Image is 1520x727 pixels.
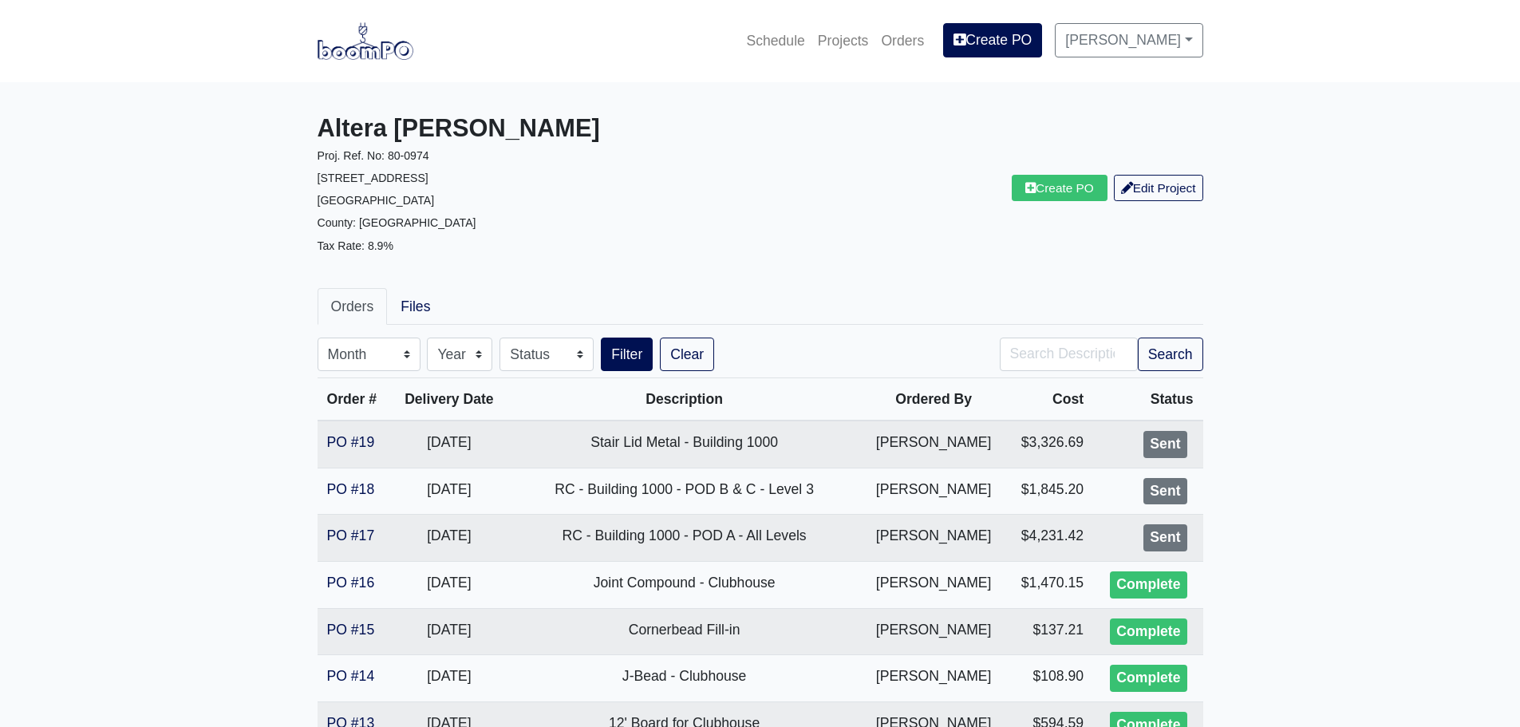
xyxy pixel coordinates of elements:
a: Orders [874,23,930,58]
td: RC - Building 1000 - POD B & C - Level 3 [507,468,861,515]
th: Order # [318,378,392,421]
td: [DATE] [391,421,507,468]
small: County: [GEOGRAPHIC_DATA] [318,216,476,229]
small: Proj. Ref. No: 80-0974 [318,149,429,162]
td: [DATE] [391,468,507,515]
td: [PERSON_NAME] [862,655,1006,702]
a: PO #19 [327,434,375,450]
th: Status [1093,378,1202,421]
td: $137.21 [1006,608,1094,655]
div: Complete [1110,571,1186,599]
td: $1,470.15 [1006,561,1094,608]
td: [PERSON_NAME] [862,468,1006,515]
td: [PERSON_NAME] [862,608,1006,655]
a: PO #18 [327,481,375,497]
a: Clear [660,338,714,371]
td: $1,845.20 [1006,468,1094,515]
td: [PERSON_NAME] [862,421,1006,468]
a: Files [387,288,444,325]
small: [STREET_ADDRESS] [318,172,428,184]
td: $4,231.42 [1006,515,1094,562]
a: Edit Project [1114,175,1203,201]
td: [PERSON_NAME] [862,561,1006,608]
td: Joint Compound - Clubhouse [507,561,861,608]
div: Sent [1143,478,1186,505]
div: Complete [1110,618,1186,646]
button: Filter [601,338,653,371]
th: Ordered By [862,378,1006,421]
a: Projects [811,23,875,58]
th: Delivery Date [391,378,507,421]
th: Cost [1006,378,1094,421]
small: Tax Rate: 8.9% [318,239,393,252]
td: $108.90 [1006,655,1094,702]
h3: Altera [PERSON_NAME] [318,114,748,144]
a: PO #17 [327,527,375,543]
input: Search [1000,338,1138,371]
a: PO #16 [327,575,375,591]
td: [DATE] [391,561,507,608]
td: Cornerbead Fill-in [507,608,861,655]
td: [PERSON_NAME] [862,515,1006,562]
th: Description [507,378,861,421]
img: boomPO [318,22,413,59]
button: Search [1138,338,1203,371]
a: Orders [318,288,388,325]
td: J-Bead - Clubhouse [507,655,861,702]
a: [PERSON_NAME] [1055,23,1202,57]
td: Stair Lid Metal - Building 1000 [507,421,861,468]
a: Create PO [1012,175,1107,201]
div: Sent [1143,524,1186,551]
td: [DATE] [391,655,507,702]
td: [DATE] [391,608,507,655]
a: Create PO [943,23,1042,57]
td: RC - Building 1000 - POD A - All Levels [507,515,861,562]
div: Complete [1110,665,1186,692]
a: PO #15 [327,622,375,638]
td: $3,326.69 [1006,421,1094,468]
small: [GEOGRAPHIC_DATA] [318,194,435,207]
div: Sent [1143,431,1186,458]
a: Schedule [740,23,811,58]
td: [DATE] [391,515,507,562]
a: PO #14 [327,668,375,684]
